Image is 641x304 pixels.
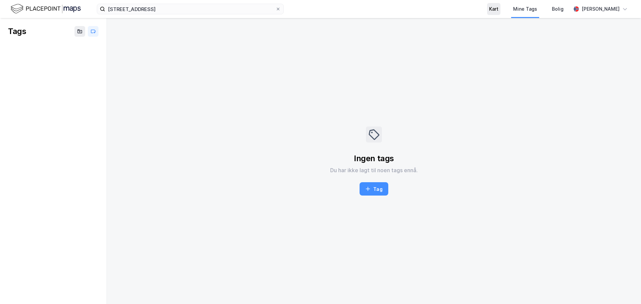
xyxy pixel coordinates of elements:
div: Bolig [552,5,564,13]
img: logo.f888ab2527a4732fd821a326f86c7f29.svg [11,3,81,15]
div: Kontrollprogram for chat [608,272,641,304]
iframe: Chat Widget [608,272,641,304]
div: Kart [489,5,498,13]
div: Du har ikke lagt til noen tags ennå. [330,166,418,174]
div: [PERSON_NAME] [582,5,620,13]
input: Søk på adresse, matrikkel, gårdeiere, leietakere eller personer [105,4,275,14]
div: Tags [8,26,26,37]
div: Mine Tags [513,5,537,13]
button: Tag [360,182,388,196]
div: Ingen tags [354,153,394,164]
